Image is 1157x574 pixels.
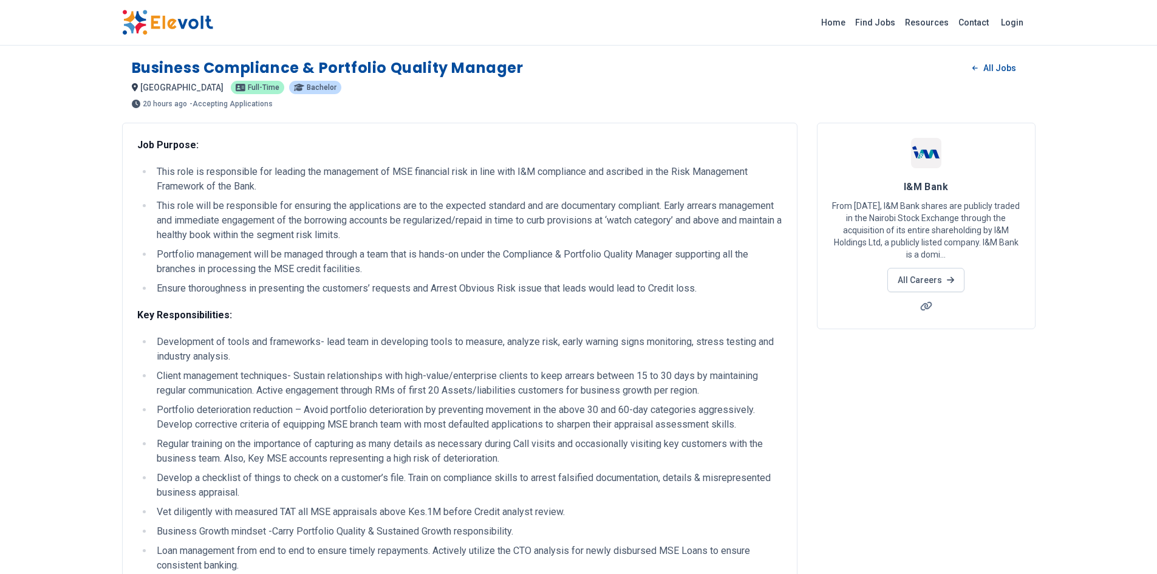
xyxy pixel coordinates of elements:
[153,544,782,573] li: Loan management from end to end to ensure timely repayments. Actively utilize the CTO analysis fo...
[963,59,1025,77] a: All Jobs
[994,10,1031,35] a: Login
[137,139,199,151] strong: Job Purpose:
[850,13,900,32] a: Find Jobs
[887,268,964,292] a: All Careers
[189,100,273,108] p: - Accepting Applications
[132,58,524,78] h1: Business Compliance & Portfolio Quality Manager
[954,13,994,32] a: Contact
[248,84,279,91] span: Full-time
[140,83,224,92] span: [GEOGRAPHIC_DATA]
[153,247,782,276] li: Portfolio management will be managed through a team that is hands-on under the Compliance & Portf...
[143,100,187,108] span: 20 hours ago
[307,84,336,91] span: Bachelor
[832,200,1020,261] p: From [DATE], I&M Bank shares are publicly traded in the Nairobi Stock Exchange through the acquis...
[122,10,213,35] img: Elevolt
[816,13,850,32] a: Home
[153,437,782,466] li: Regular training on the importance of capturing as many details as necessary during Call visits a...
[900,13,954,32] a: Resources
[153,403,782,432] li: Portfolio deterioration reduction – Avoid portfolio deterioration by preventing movement in the a...
[153,281,782,296] li: Ensure thoroughness in presenting the customers’ requests and Arrest Obvious Risk issue that lead...
[153,505,782,519] li: Vet diligently with measured TAT all MSE appraisals above Kes.1M before Credit analyst review.
[153,524,782,539] li: Business Growth mindset -Carry Portfolio Quality & Sustained Growth responsibility.
[153,165,782,194] li: This role is responsible for leading the management of MSE financial risk in line with I&M compli...
[153,199,782,242] li: This role will be responsible for ensuring the applications are to the expected standard and are ...
[904,181,949,193] span: I&M Bank
[911,138,941,168] img: I&M Bank
[153,369,782,398] li: Client management techniques- Sustain relationships with high-value/enterprise clients to keep ar...
[153,335,782,364] li: Development of tools and frameworks- lead team in developing tools to measure, analyze risk, earl...
[153,471,782,500] li: Develop a checklist of things to check on a customer’s file. Train on compliance skills to arrest...
[137,309,232,321] strong: Key Responsibilities:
